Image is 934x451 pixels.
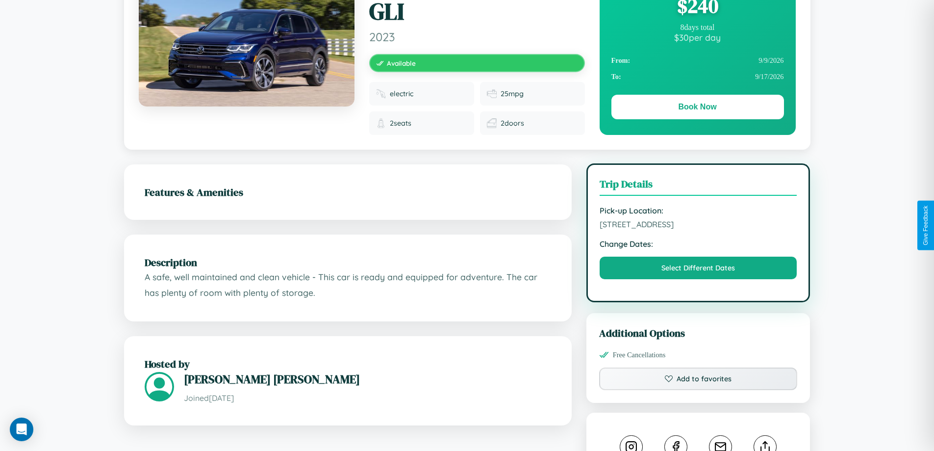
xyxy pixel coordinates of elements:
[145,357,551,371] h2: Hosted by
[611,56,631,65] strong: From:
[611,95,784,119] button: Book Now
[387,59,416,67] span: Available
[10,418,33,441] div: Open Intercom Messenger
[487,118,497,128] img: Doors
[613,351,666,359] span: Free Cancellations
[145,255,551,269] h2: Description
[611,53,784,69] div: 9 / 9 / 2026
[600,239,797,249] strong: Change Dates:
[376,118,386,128] img: Seats
[390,119,411,128] span: 2 seats
[599,326,798,340] h3: Additional Options
[611,73,621,81] strong: To:
[599,368,798,390] button: Add to favorites
[922,206,929,245] div: Give Feedback
[369,29,585,44] span: 2023
[184,371,551,387] h3: [PERSON_NAME] [PERSON_NAME]
[184,391,551,405] p: Joined [DATE]
[600,177,797,196] h3: Trip Details
[501,119,524,128] span: 2 doors
[611,69,784,85] div: 9 / 17 / 2026
[600,219,797,229] span: [STREET_ADDRESS]
[501,89,524,98] span: 25 mpg
[611,23,784,32] div: 8 days total
[611,32,784,43] div: $ 30 per day
[600,257,797,279] button: Select Different Dates
[390,89,413,98] span: electric
[145,269,551,300] p: A safe, well maintained and clean vehicle - This car is ready and equipped for adventure. The car...
[600,206,797,215] strong: Pick-up Location:
[145,185,551,199] h2: Features & Amenities
[376,89,386,99] img: Fuel type
[487,89,497,99] img: Fuel efficiency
